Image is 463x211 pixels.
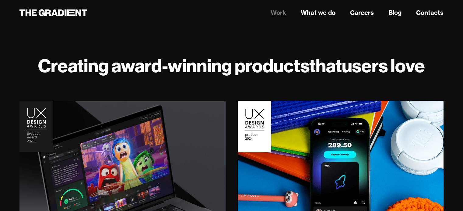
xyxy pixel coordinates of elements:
[309,54,342,77] strong: that
[350,8,374,17] a: Careers
[301,8,335,17] a: What we do
[416,8,444,17] a: Contacts
[388,8,402,17] a: Blog
[19,55,444,77] h1: Creating award-winning products users love
[271,8,286,17] a: Work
